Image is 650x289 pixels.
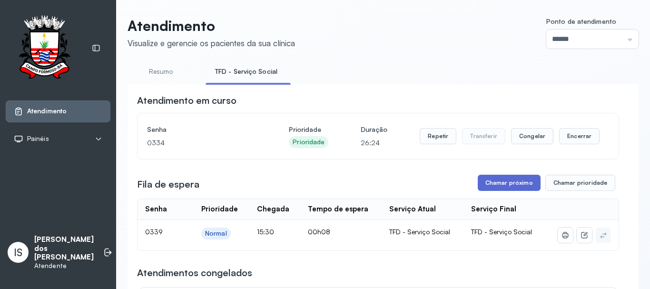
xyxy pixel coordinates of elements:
[128,38,295,48] div: Visualize e gerencie os pacientes da sua clínica
[293,138,325,146] div: Prioridade
[10,15,79,81] img: Logotipo do estabelecimento
[257,228,274,236] span: 15:30
[27,107,67,115] span: Atendimento
[511,128,553,144] button: Congelar
[308,228,330,236] span: 00h08
[145,205,167,214] div: Senha
[257,205,289,214] div: Chegada
[545,175,616,191] button: Chamar prioridade
[205,229,227,238] div: Normal
[147,123,256,136] h4: Senha
[420,128,456,144] button: Repetir
[389,228,456,236] div: TFD - Serviço Social
[137,178,199,191] h3: Fila de espera
[206,64,287,80] a: TFD - Serviço Social
[27,135,49,143] span: Painéis
[478,175,541,191] button: Chamar próximo
[14,246,22,259] span: IS
[389,205,436,214] div: Serviço Atual
[137,94,236,107] h3: Atendimento em curso
[471,228,532,236] span: TFD - Serviço Social
[34,262,94,270] p: Atendente
[14,107,102,116] a: Atendimento
[361,123,387,136] h4: Duração
[137,266,252,279] h3: Atendimentos congelados
[147,136,256,149] p: 0334
[145,228,163,236] span: 0339
[34,235,94,262] p: [PERSON_NAME] dos [PERSON_NAME]
[462,128,505,144] button: Transferir
[128,17,295,34] p: Atendimento
[308,205,368,214] div: Tempo de espera
[361,136,387,149] p: 26:24
[289,123,328,136] h4: Prioridade
[128,64,194,80] a: Resumo
[201,205,238,214] div: Prioridade
[471,205,516,214] div: Serviço Final
[559,128,600,144] button: Encerrar
[546,17,616,25] span: Ponto de atendimento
